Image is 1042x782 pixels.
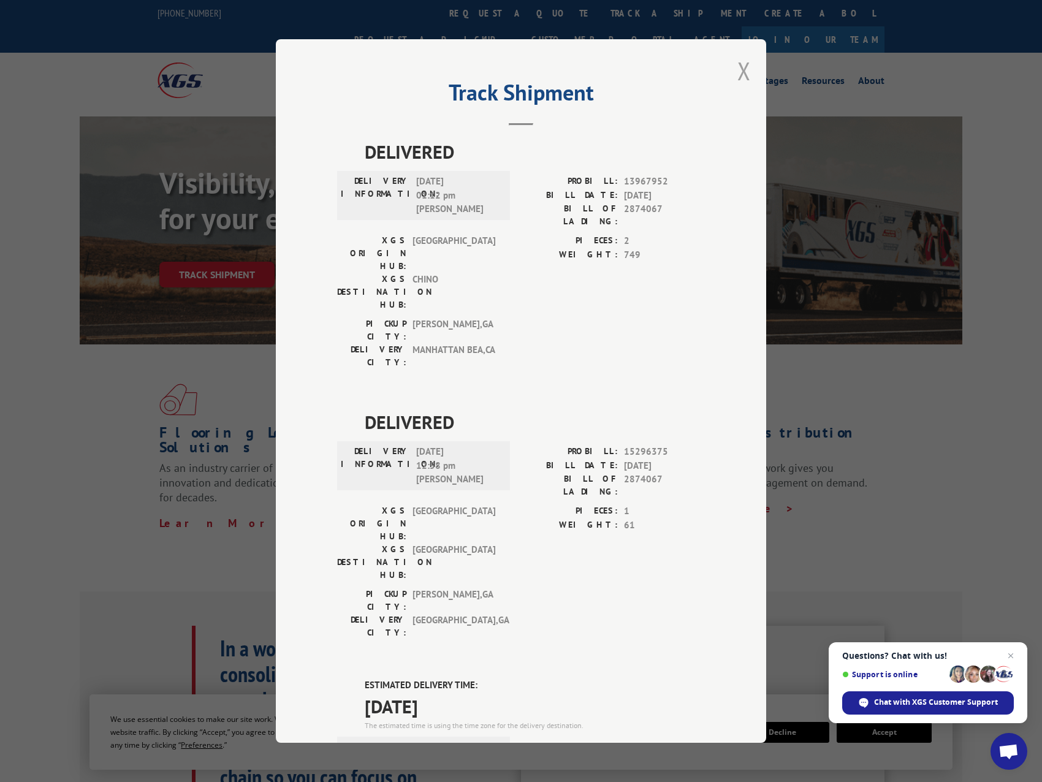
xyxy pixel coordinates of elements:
[521,458,618,473] label: BILL DATE:
[521,188,618,202] label: BILL DATE:
[624,234,705,248] span: 2
[413,588,495,613] span: [PERSON_NAME] , GA
[337,588,406,613] label: PICKUP CITY:
[624,175,705,189] span: 13967952
[337,504,406,543] label: XGS ORIGIN HUB:
[521,234,618,248] label: PIECES:
[413,273,495,311] span: CHINO
[416,445,499,487] span: [DATE] 12:58 pm [PERSON_NAME]
[842,651,1014,661] span: Questions? Chat with us!
[521,248,618,262] label: WEIGHT:
[341,175,410,216] label: DELIVERY INFORMATION:
[521,175,618,189] label: PROBILL:
[337,234,406,273] label: XGS ORIGIN HUB:
[624,504,705,518] span: 1
[337,317,406,343] label: PICKUP CITY:
[874,697,998,708] span: Chat with XGS Customer Support
[416,175,499,216] span: [DATE] 01:12 pm [PERSON_NAME]
[624,188,705,202] span: [DATE]
[521,202,618,228] label: BILL OF LADING:
[413,343,495,369] span: MANHATTAN BEA , CA
[365,408,705,436] span: DELIVERED
[337,613,406,639] label: DELIVERY CITY:
[624,740,705,754] span: 17687698
[413,234,495,273] span: [GEOGRAPHIC_DATA]
[737,55,751,87] button: Close modal
[521,504,618,518] label: PIECES:
[341,445,410,487] label: DELIVERY INFORMATION:
[624,202,705,228] span: 2874067
[624,445,705,459] span: 15296375
[521,445,618,459] label: PROBILL:
[624,248,705,262] span: 749
[413,613,495,639] span: [GEOGRAPHIC_DATA] , GA
[416,740,499,767] span: Arrived at Destination Facility
[365,692,705,719] span: [DATE]
[624,518,705,532] span: 61
[624,458,705,473] span: [DATE]
[842,670,945,679] span: Support is online
[413,543,495,582] span: [GEOGRAPHIC_DATA]
[337,84,705,107] h2: Track Shipment
[365,719,705,731] div: The estimated time is using the time zone for the delivery destination.
[521,473,618,498] label: BILL OF LADING:
[991,733,1027,770] div: Open chat
[521,518,618,532] label: WEIGHT:
[413,317,495,343] span: [PERSON_NAME] , GA
[842,691,1014,715] div: Chat with XGS Customer Support
[521,740,618,754] label: PROBILL:
[413,504,495,543] span: [GEOGRAPHIC_DATA]
[337,273,406,311] label: XGS DESTINATION HUB:
[365,138,705,165] span: DELIVERED
[337,343,406,369] label: DELIVERY CITY:
[365,678,705,693] label: ESTIMATED DELIVERY TIME:
[341,740,410,767] label: DELIVERY INFORMATION:
[337,543,406,582] label: XGS DESTINATION HUB:
[1003,648,1018,663] span: Close chat
[624,473,705,498] span: 2874067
